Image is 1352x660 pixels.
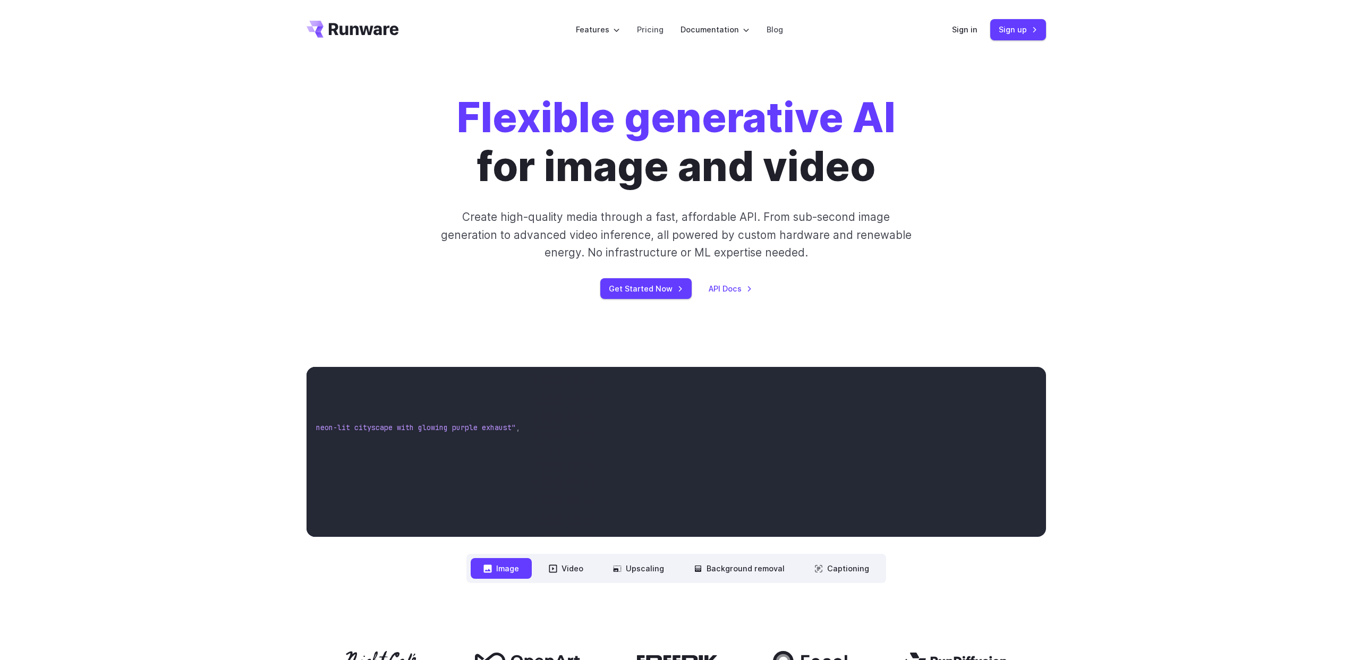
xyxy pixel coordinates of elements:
[536,558,596,579] button: Video
[471,558,532,579] button: Image
[709,282,752,295] a: API Docs
[307,21,399,38] a: Go to /
[600,278,692,299] a: Get Started Now
[681,23,750,36] label: Documentation
[129,423,516,432] span: "Futuristic stealth jet streaking through a neon-lit cityscape with glowing purple exhaust"
[637,23,664,36] a: Pricing
[952,23,977,36] a: Sign in
[576,23,620,36] label: Features
[990,19,1046,40] a: Sign up
[457,93,896,191] h1: for image and video
[516,423,520,432] span: ,
[767,23,783,36] a: Blog
[439,208,913,261] p: Create high-quality media through a fast, affordable API. From sub-second image generation to adv...
[681,558,797,579] button: Background removal
[457,93,896,142] strong: Flexible generative AI
[600,558,677,579] button: Upscaling
[802,558,882,579] button: Captioning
